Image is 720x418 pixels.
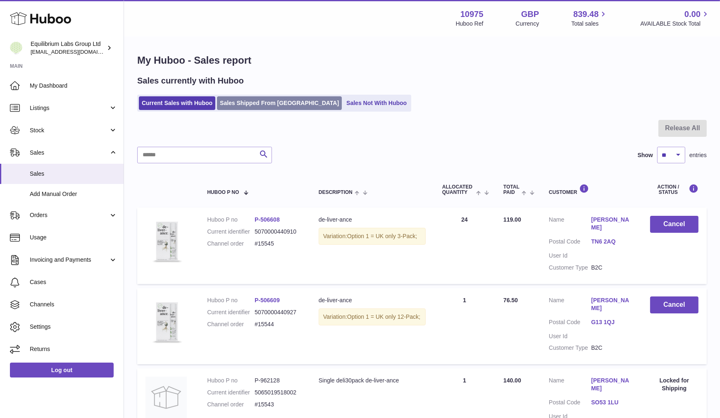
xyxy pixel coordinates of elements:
span: AVAILABLE Stock Total [640,20,710,28]
dd: B2C [591,264,633,272]
span: Description [319,190,353,195]
dt: Customer Type [549,264,591,272]
dt: Channel order [207,320,255,328]
span: Orders [30,211,109,219]
strong: 10975 [460,9,484,20]
a: P-506609 [255,297,280,303]
span: Sales [30,170,117,178]
dt: User Id [549,252,591,260]
dd: #15543 [255,401,302,408]
span: 839.48 [573,9,598,20]
span: entries [689,151,707,159]
img: 3PackDeliverance_Front.jpg [145,296,187,348]
span: Option 1 = UK only 12-Pack; [347,313,420,320]
div: Variation: [319,308,426,325]
span: Add Manual Order [30,190,117,198]
dd: P-962128 [255,377,302,385]
h1: My Huboo - Sales report [137,54,707,67]
dt: Huboo P no [207,377,255,385]
td: 1 [434,288,495,364]
img: 3PackDeliverance_Front.jpg [145,216,187,267]
div: Equilibrium Labs Group Ltd [31,40,105,56]
span: My Dashboard [30,82,117,90]
div: Currency [516,20,539,28]
div: Action / Status [650,184,699,195]
span: Channels [30,301,117,308]
span: 0.00 [684,9,701,20]
a: SO53 1LU [591,399,633,406]
dt: Customer Type [549,344,591,352]
a: 839.48 Total sales [571,9,608,28]
dd: 5065019518002 [255,389,302,397]
span: Returns [30,345,117,353]
dt: Name [549,216,591,234]
a: Sales Shipped From [GEOGRAPHIC_DATA] [217,96,342,110]
span: Listings [30,104,109,112]
dt: Current identifier [207,228,255,236]
h2: Sales currently with Huboo [137,75,244,86]
dt: Current identifier [207,308,255,316]
div: Variation: [319,228,426,245]
dt: Channel order [207,401,255,408]
img: huboo@equilibriumlabs.com [10,42,22,54]
dd: 5070000440927 [255,308,302,316]
img: no-photo.jpg [145,377,187,418]
dt: Postal Code [549,318,591,328]
span: Option 1 = UK only 3-Pack; [347,233,417,239]
a: Current Sales with Huboo [139,96,215,110]
dt: Current identifier [207,389,255,397]
a: G13 1QJ [591,318,633,326]
span: Huboo P no [207,190,239,195]
dd: #15545 [255,240,302,248]
a: [PERSON_NAME] [591,377,633,392]
strong: GBP [521,9,539,20]
button: Cancel [650,216,699,233]
dt: Huboo P no [207,296,255,304]
span: Total paid [503,184,520,195]
dt: Name [549,296,591,314]
a: 0.00 AVAILABLE Stock Total [640,9,710,28]
div: Customer [549,184,634,195]
div: de-liver-ance [319,216,426,224]
span: 140.00 [503,377,521,384]
span: Total sales [571,20,608,28]
a: [PERSON_NAME] [591,216,633,232]
span: [EMAIL_ADDRESS][DOMAIN_NAME] [31,48,122,55]
div: de-liver-ance [319,296,426,304]
span: Stock [30,127,109,134]
dt: Huboo P no [207,216,255,224]
div: Huboo Ref [456,20,484,28]
span: 76.50 [503,297,518,303]
a: TN6 2AQ [591,238,633,246]
div: Locked for Shipping [650,377,699,392]
div: Single deli30pack de-liver-ance [319,377,426,385]
span: Usage [30,234,117,241]
button: Cancel [650,296,699,313]
span: 119.00 [503,216,521,223]
span: Settings [30,323,117,331]
dt: Channel order [207,240,255,248]
dd: #15544 [255,320,302,328]
span: Sales [30,149,109,157]
span: Cases [30,278,117,286]
label: Show [638,151,653,159]
dd: B2C [591,344,633,352]
span: Invoicing and Payments [30,256,109,264]
span: ALLOCATED Quantity [442,184,474,195]
dt: Name [549,377,591,394]
a: Sales Not With Huboo [343,96,410,110]
dt: User Id [549,332,591,340]
dt: Postal Code [549,399,591,408]
dt: Postal Code [549,238,591,248]
a: Log out [10,363,114,377]
a: P-506608 [255,216,280,223]
td: 24 [434,208,495,284]
dd: 5070000440910 [255,228,302,236]
a: [PERSON_NAME] [591,296,633,312]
